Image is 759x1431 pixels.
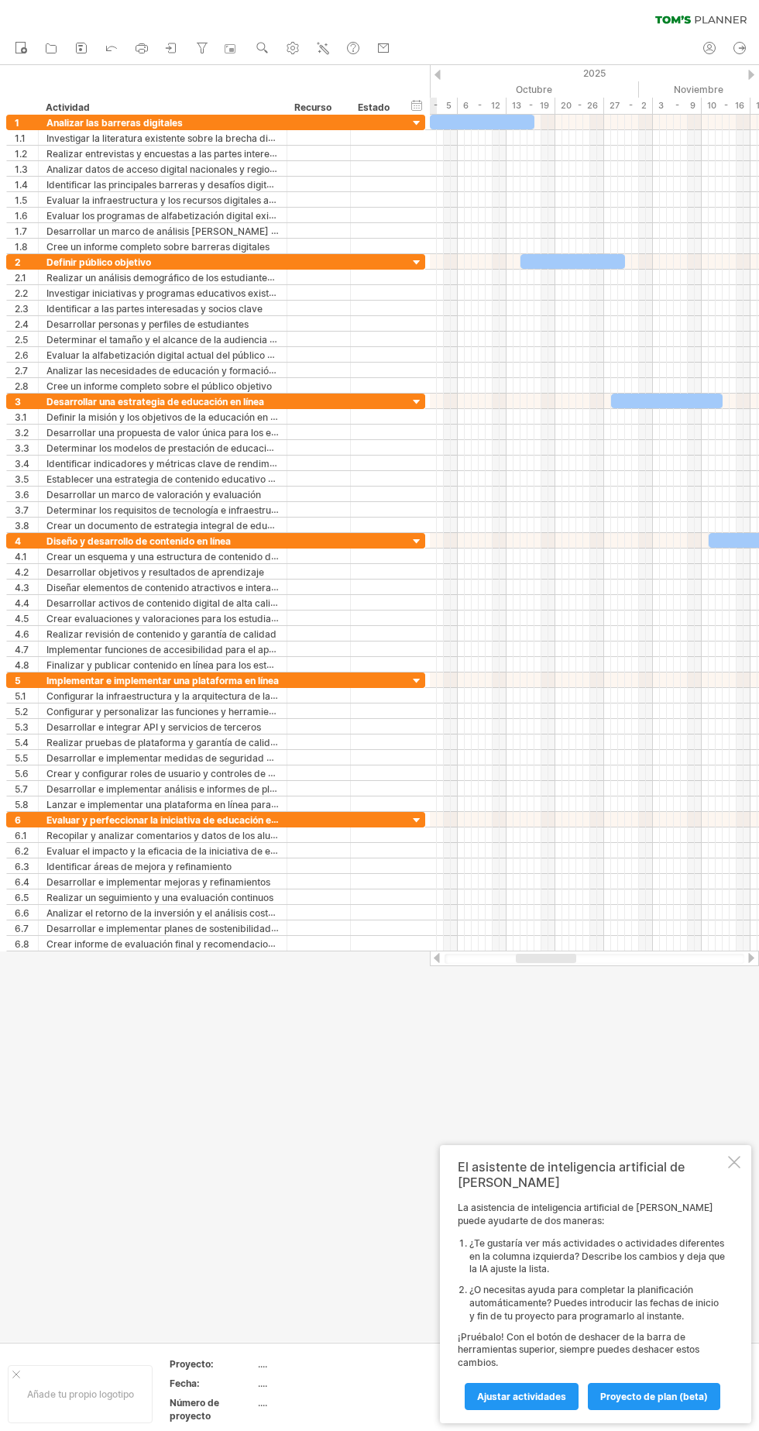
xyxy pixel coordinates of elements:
[15,520,29,531] font: 3.8
[46,705,362,717] font: Configurar y personalizar las funciones y herramientas de la plataforma
[15,659,29,671] font: 4.8
[46,225,308,237] font: Desarrollar un marco de análisis [PERSON_NAME] digitales
[15,303,29,315] font: 2.3
[46,550,311,562] font: Crear un esquema y una estructura de contenido detallados
[465,1383,579,1410] a: Ajustar actividades
[512,100,549,111] font: 13 - 19
[46,892,273,903] font: Realizar un seguimiento y una evaluación continuos
[46,333,305,346] font: Determinar el tamaño y el alcance de la audiencia objetivo
[458,1159,685,1190] font: El asistente de inteligencia artificial de [PERSON_NAME]
[46,473,302,485] font: Establecer una estrategia de contenido educativo en línea
[46,876,270,888] font: Desarrollar e implementar mejoras y refinamientos
[46,922,340,934] font: Desarrollar e implementar planes de sostenibilidad y escalamiento
[15,535,21,547] font: 4
[15,644,29,655] font: 4.7
[15,504,29,516] font: 3.7
[46,581,297,593] font: Diseñar elementos de contenido atractivos e interactivos
[15,814,21,826] font: 6
[46,411,291,423] font: Definir la misión y los objetivos de la educación en línea
[46,659,304,671] font: Finalizar y publicar contenido en línea para los estudiantes
[15,163,28,175] font: 1.3
[46,209,301,222] font: Evaluar los programas de alfabetización digital existentes
[15,721,29,733] font: 5.3
[15,907,29,919] font: 6.6
[46,457,291,470] font: Identificar indicadores y métricas clave de rendimiento
[15,768,29,779] font: 5.6
[46,675,279,686] font: Implementar e implementar una plataforma en línea
[15,380,29,392] font: 2.8
[423,81,639,98] div: Octubre de 2025
[27,1388,134,1400] font: Añade tu propio logotipo
[46,752,338,764] font: Desarrollar e implementar medidas de seguridad de la plataforma
[658,100,695,111] font: 3 - 9
[46,194,301,206] font: Evaluar la infraestructura y los recursos digitales actuales
[15,551,27,562] font: 4.1
[46,690,357,702] font: Configurar la infraestructura y la arquitectura de la plataforma en línea
[46,303,263,315] font: Identificar a las partes interesadas y socios clave
[46,643,352,655] font: Implementar funciones de accesibilidad para el aprendizaje inclusivo
[458,1331,699,1369] font: ¡Pruébalo! Con el botón de deshacer de la barra de herramientas superior, siempre puedes deshacer...
[46,256,151,268] font: Definir público objetivo
[469,1284,719,1322] font: ¿O necesitas ayuda para completar la planificación automáticamente? Puedes introducir las fechas ...
[477,1391,566,1402] font: Ajustar actividades
[469,1237,725,1275] font: ¿Te gustaría ver más actividades o actividades diferentes en la columna izquierda? Describe los c...
[15,132,26,144] font: 1.1
[46,380,272,392] font: Cree un informe completo sobre el público objetivo
[15,830,27,841] font: 6.1
[15,458,29,470] font: 3.4
[463,100,500,111] font: 6 - 12
[46,767,300,779] font: Crear y configurar roles de usuario y controles de acceso
[15,783,28,795] font: 5.7
[15,845,29,857] font: 6.2
[46,535,231,547] font: Diseño y desarrollo de contenido en línea
[583,67,606,79] font: 2025
[15,799,29,810] font: 5.8
[600,1391,708,1402] font: proyecto de plan (beta)
[46,178,284,191] font: Identificar las principales barreras y desafíos digitales
[458,1202,713,1226] font: La asistencia de inteligencia artificial de [PERSON_NAME] puede ayudarte de dos maneras:
[46,117,183,129] font: Analizar las barreras digitales
[46,566,264,578] font: Desarrollar objetivos y resultados de aprendizaje
[46,829,294,841] font: Recopilar y analizar comentarios y datos de los alumnos
[15,690,26,702] font: 5.1
[15,241,28,253] font: 1.8
[46,132,287,144] font: Investigar la literatura existente sobre la brecha digital
[15,566,29,578] font: 4.2
[46,504,294,516] font: Determinar los requisitos de tecnología e infraestructura
[46,287,293,299] font: Investigar iniciativas y programas educativos existentes
[674,84,723,95] font: Noviembre
[15,411,27,423] font: 3.1
[15,225,27,237] font: 1.7
[15,287,28,299] font: 2.2
[15,365,28,377] font: 2.7
[46,396,264,408] font: Desarrollar una estrategia de educación en línea
[46,814,300,826] font: Evaluar y perfeccionar la iniciativa de educación en línea
[15,473,29,485] font: 3.5
[15,117,19,129] font: 1
[46,489,261,501] font: Desarrollar un marco de valoración y evaluación
[15,613,29,624] font: 4.5
[15,349,29,361] font: 2.6
[15,256,21,268] font: 2
[46,612,290,624] font: Crear evaluaciones y valoraciones para los estudiantes
[588,1383,720,1410] a: proyecto de plan (beta)
[46,597,288,609] font: Desarrollar activos de contenido digital de alta calidad
[46,318,249,330] font: Desarrollar personas y perfiles de estudiantes
[15,179,28,191] font: 1.4
[15,427,29,439] font: 3.2
[258,1378,267,1389] font: ....
[15,876,29,888] font: 6.4
[15,892,29,903] font: 6.5
[46,861,232,872] font: Identificar áreas de mejora y refinamiento
[15,628,29,640] font: 4.6
[15,752,28,764] font: 5.5
[15,489,29,501] font: 3.6
[46,736,282,748] font: Realizar pruebas de plataforma y garantía de calidad
[170,1358,214,1370] font: Proyecto:
[15,582,29,593] font: 4.3
[46,937,283,950] font: Crear informe de evaluación final y recomendaciones
[15,334,28,346] font: 2.5
[46,101,90,113] font: Actividad
[258,1358,267,1370] font: ....
[46,844,348,857] font: Evaluar el impacto y la eficacia de la iniciativa de educación en línea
